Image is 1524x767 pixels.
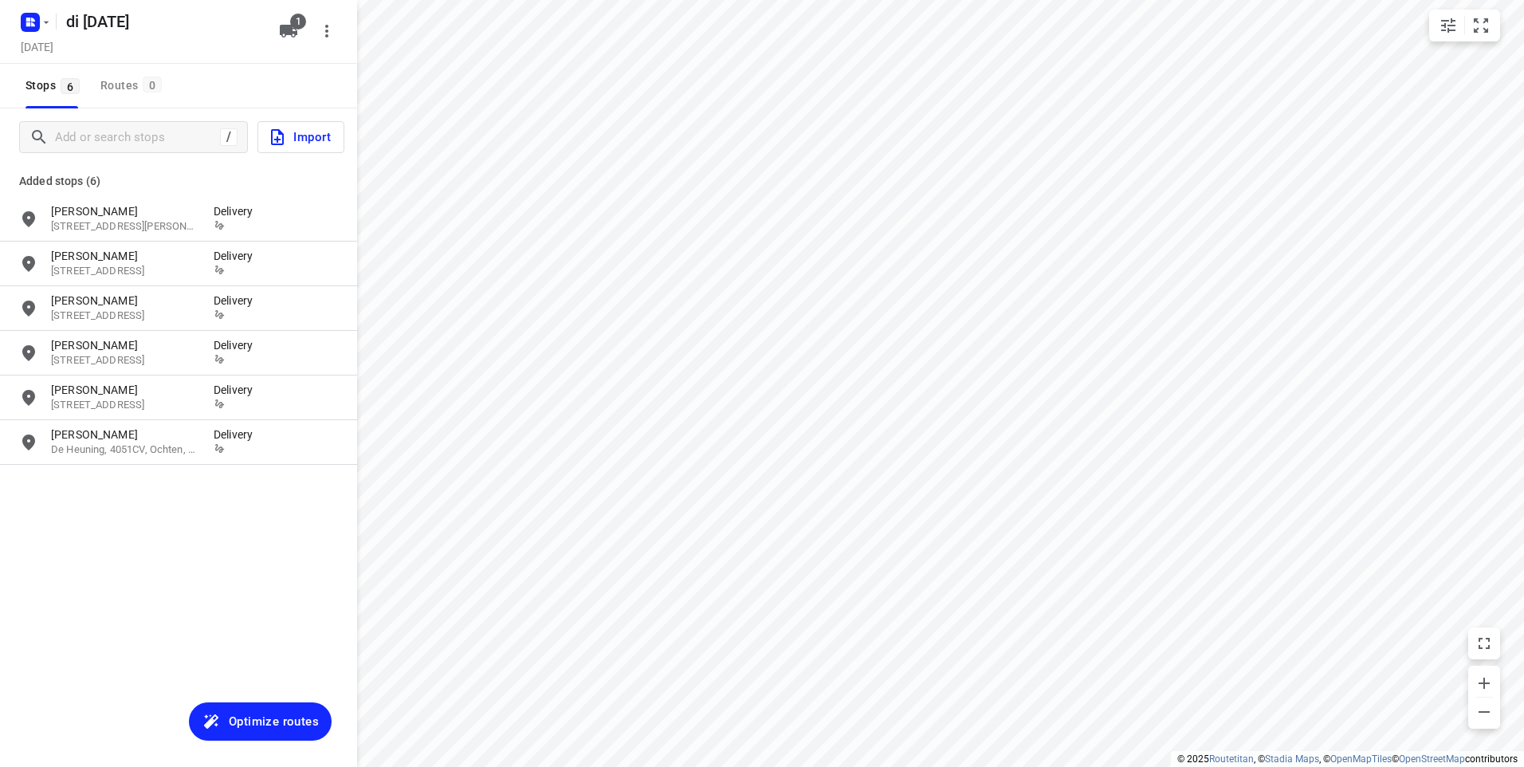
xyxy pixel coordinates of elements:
p: Added stops (6) [19,171,338,191]
a: Stadia Maps [1265,753,1319,765]
a: OpenMapTiles [1330,753,1392,765]
p: Delivery [214,427,261,442]
p: Delivery [214,293,261,309]
button: More [311,15,343,47]
button: 1 [273,15,304,47]
p: Delivery [214,248,261,264]
p: Beethovenstraat 89, 7271CK, Borculo, NL [51,353,198,368]
div: / [220,128,238,146]
li: © 2025 , © , © © contributors [1177,753,1518,765]
div: Routes [100,76,167,96]
a: OpenStreetMap [1399,753,1465,765]
p: Delivery [214,337,261,353]
p: [PERSON_NAME] [51,427,198,442]
p: Den Esker 41, 7482HP, Haaksbergen, NL [51,219,198,234]
h5: Project date [14,37,60,56]
span: 6 [61,78,80,94]
p: Laverdonk 4, 5473KX, Heeswijk-dinther, NL [51,264,198,279]
p: Delivery [214,203,261,219]
p: [PERSON_NAME] [51,382,198,398]
span: Optimize routes [229,711,319,732]
span: Import [268,127,331,147]
div: small contained button group [1429,10,1500,41]
button: Map settings [1432,10,1464,41]
p: Venneslatweg 14, 7151HD, Eibergen, NL [51,398,198,413]
span: 0 [143,77,162,92]
input: Add or search stops [55,125,220,150]
p: Delivery [214,382,261,398]
a: Import [248,121,344,153]
button: Optimize routes [189,702,332,741]
p: De Heuning, 4051CV, Ochten, NL [51,442,198,458]
span: 1 [290,14,306,29]
button: Import [257,121,344,153]
h5: Rename [60,9,266,34]
p: Generaal Winkelmanstraat 4, 3769EE, Soesterberg, NL [51,309,198,324]
p: [PERSON_NAME] [51,203,198,219]
p: [PERSON_NAME] [51,337,198,353]
p: [PERSON_NAME] [51,248,198,264]
p: [PERSON_NAME] [51,293,198,309]
button: Fit zoom [1465,10,1497,41]
a: Routetitan [1209,753,1254,765]
span: Stops [26,76,84,96]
